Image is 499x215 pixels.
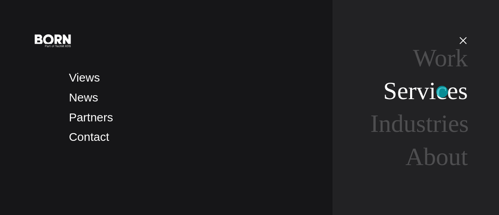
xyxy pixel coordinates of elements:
[454,32,472,48] button: Open
[405,143,468,171] a: About
[69,111,113,124] a: Partners
[383,77,468,105] a: Services
[69,91,98,104] a: News
[69,71,100,84] a: Views
[370,110,469,137] a: Industries
[413,44,468,72] a: Work
[69,130,109,143] a: Contact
